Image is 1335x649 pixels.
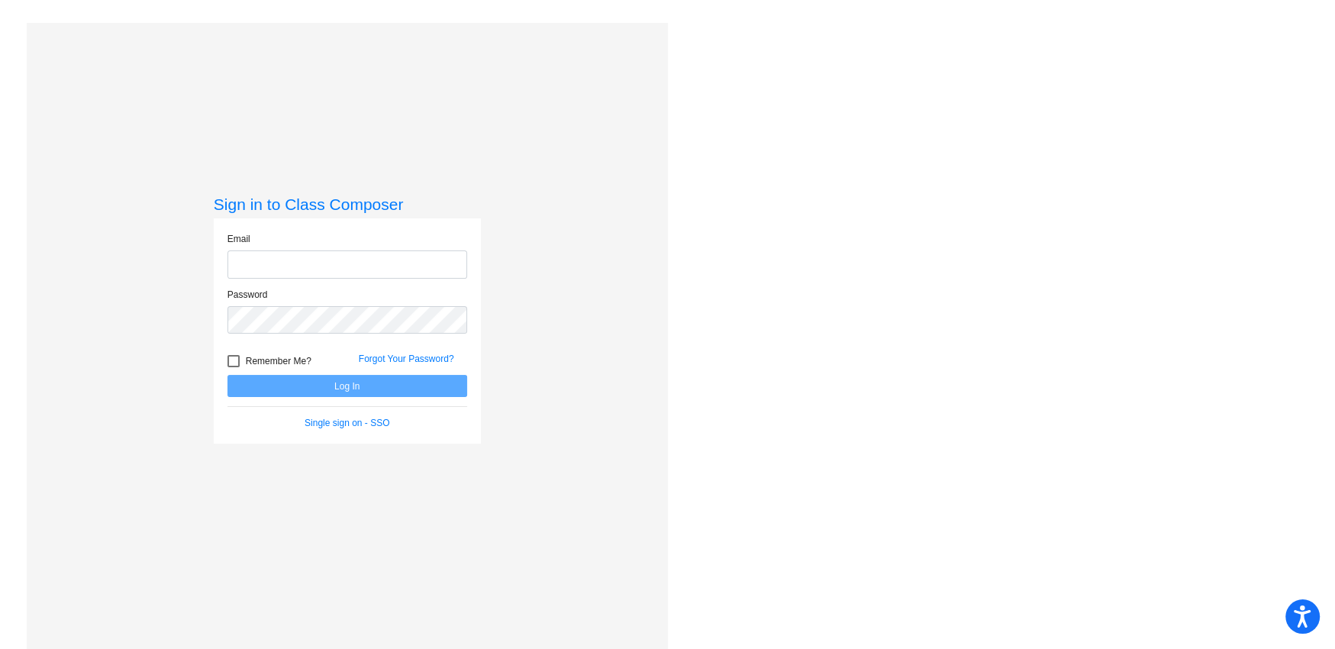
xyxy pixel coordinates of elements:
[227,232,250,246] label: Email
[227,288,268,302] label: Password
[359,354,454,364] a: Forgot Your Password?
[214,195,481,214] h3: Sign in to Class Composer
[305,418,389,428] a: Single sign on - SSO
[246,352,311,370] span: Remember Me?
[227,375,467,397] button: Log In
